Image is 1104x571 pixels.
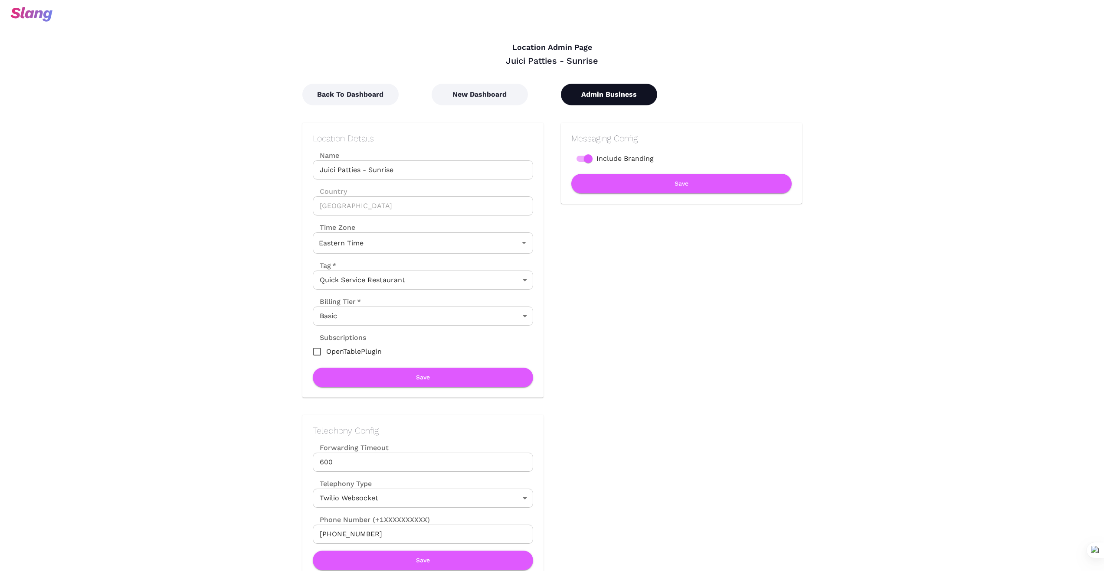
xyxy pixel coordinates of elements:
label: Subscriptions [313,333,366,343]
button: Open [518,237,530,249]
div: Twilio Websocket [313,489,533,508]
a: Admin Business [561,90,657,98]
label: Billing Tier [313,297,361,307]
button: Admin Business [561,84,657,105]
div: Basic [313,307,533,326]
button: Save [313,368,533,387]
label: Phone Number (+1XXXXXXXXXX) [313,515,533,525]
label: Time Zone [313,222,533,232]
span: OpenTablePlugin [326,346,382,357]
label: Country [313,186,533,196]
h2: Telephony Config [313,425,533,436]
a: Back To Dashboard [302,90,399,98]
div: Juici Patties - Sunrise [302,55,802,66]
label: Name [313,150,533,160]
button: New Dashboard [432,84,528,105]
button: Back To Dashboard [302,84,399,105]
label: Forwarding Timeout [313,443,533,453]
a: New Dashboard [432,90,528,98]
h2: Messaging Config [571,133,792,144]
h2: Location Details [313,133,533,144]
label: Telephony Type [313,479,372,489]
div: Quick Service Restaurant [313,271,533,290]
button: Save [571,174,792,193]
img: svg+xml;base64,PHN2ZyB3aWR0aD0iOTciIGhlaWdodD0iMzQiIHZpZXdCb3g9IjAgMCA5NyAzNCIgZmlsbD0ibm9uZSIgeG... [10,7,52,22]
h4: Location Admin Page [302,43,802,52]
span: Include Branding [596,153,654,164]
button: Save [313,551,533,570]
label: Tag [313,261,336,271]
